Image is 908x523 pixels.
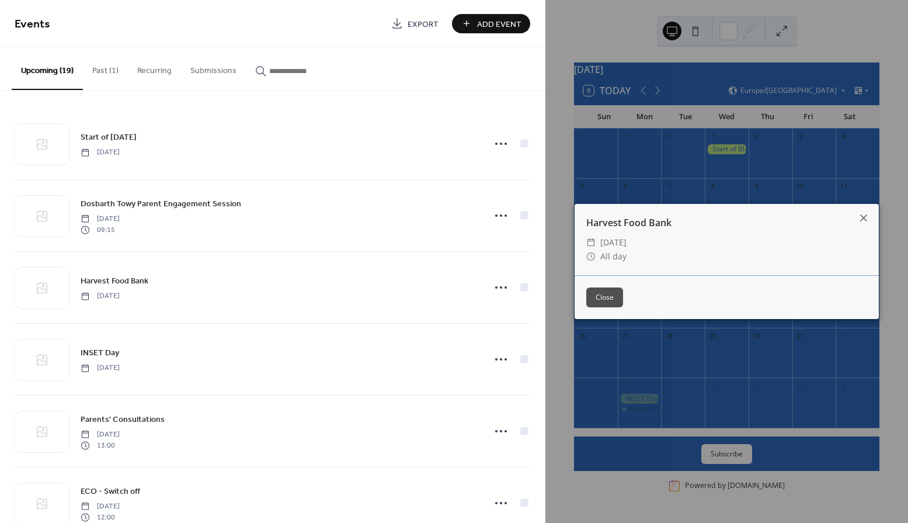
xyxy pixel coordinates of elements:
span: 09:15 [81,224,120,235]
span: [DATE] [81,147,120,158]
div: ​ [586,250,596,264]
span: Parents' Consultations [81,414,165,426]
span: Start of [DATE] [81,131,137,144]
a: INSET Day [81,346,119,359]
span: ECO - Switch off [81,486,140,498]
button: Close [586,288,623,307]
span: All day [600,250,627,264]
a: Start of [DATE] [81,130,137,144]
a: Dosbarth Towy Parent Engagement Session [81,197,241,210]
a: Export [382,14,447,33]
button: Submissions [181,47,246,89]
span: [DATE] [81,214,120,224]
span: [DATE] [81,363,120,373]
span: [DATE] [81,430,120,440]
span: Events [15,13,50,36]
span: 12:00 [81,512,120,522]
a: Harvest Food Bank [81,274,148,288]
span: [DATE] [81,501,120,512]
div: ​ [586,235,596,250]
button: Past (1) [83,47,128,89]
span: [DATE] [81,291,120,302]
a: ECO - Switch off [81,484,140,498]
a: Parents' Consultations [81,413,165,426]
button: Add Event [452,14,530,33]
span: Export [408,18,439,30]
span: 13:00 [81,440,120,451]
span: [DATE] [600,235,627,250]
div: Harvest Food Bank [575,216,879,230]
span: Harvest Food Bank [81,275,148,288]
span: Dosbarth Towy Parent Engagement Session [81,198,241,210]
button: Recurring [128,47,181,89]
button: Upcoming (19) [12,47,83,90]
span: INSET Day [81,347,119,359]
span: Add Event [477,18,521,30]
